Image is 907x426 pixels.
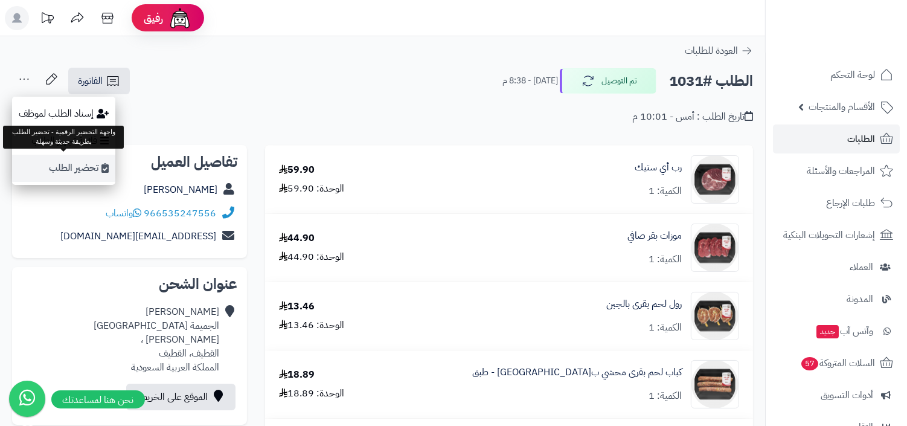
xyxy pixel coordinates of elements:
a: وآتس آبجديد [773,317,900,346]
div: 18.89 [279,368,315,382]
a: المراجعات والأسئلة [773,157,900,186]
img: 524_686656f377e22_386dc26c-90x90.png [691,224,739,272]
a: تحديثات المنصة [32,6,62,33]
span: المراجعات والأسئلة [807,163,875,179]
div: الكمية: 1 [649,389,682,403]
div: الوحدة: 13.46 [279,318,344,332]
span: الأقسام والمنتجات [809,98,875,115]
a: تحضير الطلب [12,155,115,182]
div: الكمية: 1 [649,253,682,266]
div: الوحدة: 44.90 [279,250,344,264]
div: الكمية: 1 [649,321,682,335]
div: [PERSON_NAME] الجميمة [GEOGRAPHIC_DATA][PERSON_NAME] ، القطيف، القطيف المملكة العربية السعودية [22,305,219,374]
a: العملاء [773,253,900,282]
a: رب أي ستيك [635,161,682,175]
a: الموقع على الخريطة [126,384,236,410]
span: إشعارات التحويلات البنكية [783,227,875,244]
img: 565_6866570120ef2_7de2747f-90x90.png [691,292,739,340]
button: إسناد الطلب لموظف [12,100,115,127]
span: العملاء [850,259,873,276]
span: وآتس آب [815,323,873,340]
span: لوحة التحكم [830,66,875,83]
div: 59.90 [279,163,315,177]
small: [DATE] - 8:38 م [502,75,558,87]
div: الوحدة: 18.89 [279,387,344,401]
div: 44.90 [279,231,315,245]
a: [EMAIL_ADDRESS][DOMAIN_NAME] [60,229,216,244]
span: الطلبات [847,131,875,147]
a: السلات المتروكة57 [773,349,900,378]
button: تم التوصيل [560,68,656,94]
span: 57 [801,357,819,371]
a: الطلبات [773,124,900,153]
span: الفاتورة [78,74,103,88]
a: [PERSON_NAME] [144,182,217,197]
a: الفاتورة [68,68,130,94]
div: 13.46 [279,300,315,314]
img: 569_68665702db5dd_95908599-90x90.png [691,360,739,408]
a: لوحة التحكم [773,60,900,89]
span: رفيق [144,11,163,25]
h2: تفاصيل العميل [22,155,237,169]
span: العودة للطلبات [685,44,738,58]
a: طلبات الإرجاع [773,189,900,218]
a: كباب لحم بقرى محشي ب[GEOGRAPHIC_DATA] - طبق [472,366,682,379]
a: المدونة [773,285,900,314]
img: logo-2.png [825,20,896,45]
a: أدوات التسويق [773,381,900,410]
span: المدونة [847,291,873,308]
img: ai-face.png [168,6,192,30]
a: 966535247556 [144,206,216,221]
a: واتساب [106,206,141,221]
div: الكمية: 1 [649,184,682,198]
a: العودة للطلبات [685,44,753,58]
span: السلات المتروكة [800,355,875,372]
div: واجهة التحضير الرقمية - تحضير الطلب بطريقة حديثة وسهلة [3,126,124,148]
span: جديد [816,325,839,338]
h2: عنوان الشحن [22,277,237,291]
span: طلبات الإرجاع [826,195,875,211]
a: موزات بقر صافي [627,229,682,243]
div: الوحدة: 59.90 [279,182,344,196]
h2: الطلب #1031 [669,69,753,94]
a: إشعارات التحويلات البنكية [773,221,900,250]
img: 523_686656f318e6c_cf60753b-90x90.png [691,155,739,204]
a: رول لحم بقرى بالجبن [606,297,682,311]
div: تاريخ الطلب : أمس - 10:01 م [632,110,753,124]
span: أدوات التسويق [821,387,873,404]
